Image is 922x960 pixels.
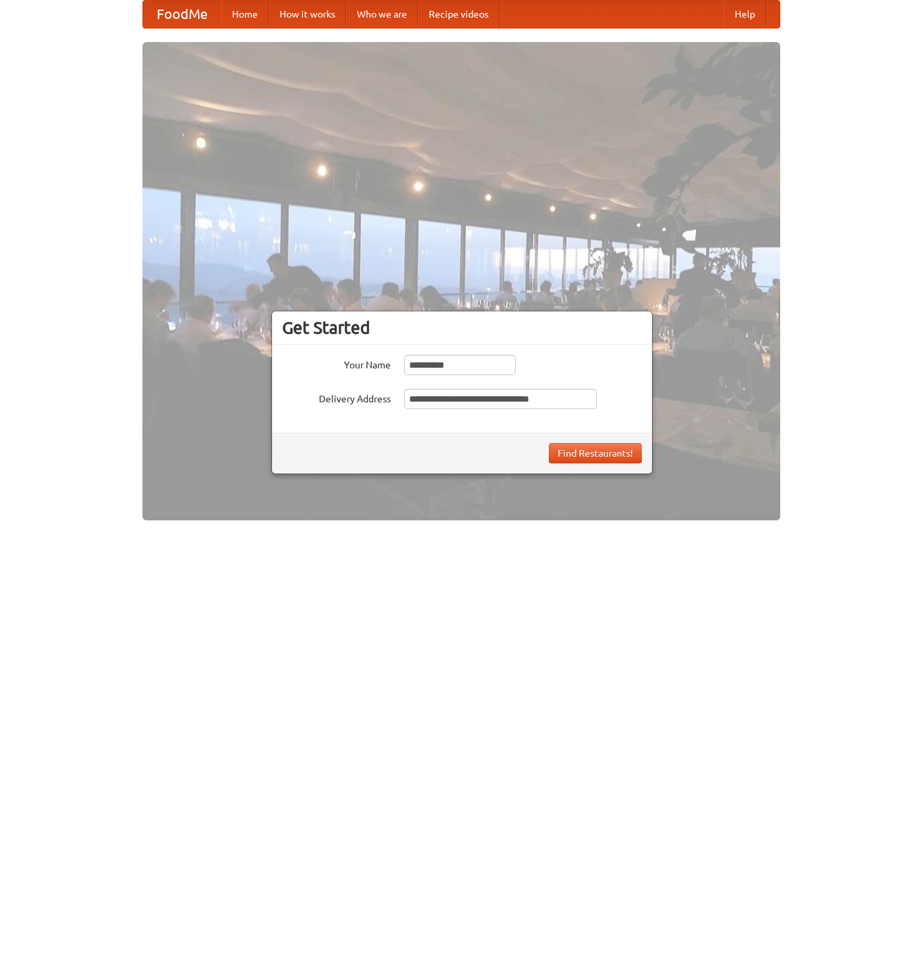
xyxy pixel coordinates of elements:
a: Recipe videos [418,1,499,28]
a: Home [221,1,269,28]
a: Who we are [346,1,418,28]
label: Your Name [282,355,391,372]
a: FoodMe [143,1,221,28]
button: Find Restaurants! [549,443,642,463]
a: Help [724,1,766,28]
label: Delivery Address [282,389,391,406]
h3: Get Started [282,318,642,338]
a: How it works [269,1,346,28]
